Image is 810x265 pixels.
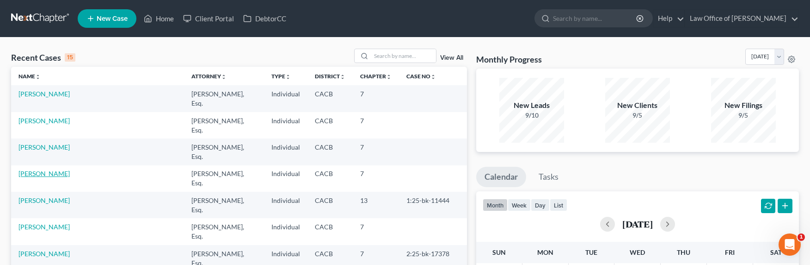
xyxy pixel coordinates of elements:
span: Sat [770,248,782,256]
button: month [483,199,508,211]
a: Typeunfold_more [271,73,291,80]
td: [PERSON_NAME], Esq. [184,85,264,112]
a: [PERSON_NAME] [18,143,70,151]
a: [PERSON_NAME] [18,90,70,98]
span: Fri [725,248,735,256]
td: 7 [353,112,399,139]
a: Districtunfold_more [315,73,345,80]
span: Thu [677,248,690,256]
div: New Clients [605,100,670,111]
i: unfold_more [340,74,345,80]
a: [PERSON_NAME] [18,250,70,258]
a: Tasks [530,167,567,187]
td: CACB [307,85,353,112]
a: Help [653,10,684,27]
td: CACB [307,112,353,139]
a: [PERSON_NAME] [18,117,70,125]
button: week [508,199,531,211]
div: 15 [65,53,75,62]
a: View All [440,55,463,61]
div: 9/5 [711,111,776,120]
div: New Leads [499,100,564,111]
td: 7 [353,85,399,112]
td: Individual [264,85,307,112]
td: [PERSON_NAME], Esq. [184,112,264,139]
a: Client Portal [178,10,239,27]
div: 9/10 [499,111,564,120]
span: New Case [97,15,128,22]
div: Recent Cases [11,52,75,63]
td: CACB [307,165,353,192]
input: Search by name... [553,10,638,27]
td: CACB [307,192,353,218]
span: Sun [492,248,506,256]
td: Individual [264,112,307,139]
td: 7 [353,165,399,192]
a: Case Nounfold_more [406,73,436,80]
td: [PERSON_NAME], Esq. [184,139,264,165]
td: CACB [307,218,353,245]
a: DebtorCC [239,10,291,27]
td: 13 [353,192,399,218]
td: 7 [353,218,399,245]
span: Mon [537,248,553,256]
a: Nameunfold_more [18,73,41,80]
i: unfold_more [221,74,227,80]
span: Tue [585,248,597,256]
td: CACB [307,139,353,165]
i: unfold_more [386,74,392,80]
h3: Monthly Progress [476,54,542,65]
div: New Filings [711,100,776,111]
td: Individual [264,192,307,218]
td: Individual [264,139,307,165]
button: day [531,199,550,211]
td: [PERSON_NAME], Esq. [184,218,264,245]
td: [PERSON_NAME], Esq. [184,165,264,192]
a: [PERSON_NAME] [18,223,70,231]
iframe: Intercom live chat [779,233,801,256]
a: Home [139,10,178,27]
i: unfold_more [430,74,436,80]
a: [PERSON_NAME] [18,196,70,204]
span: Wed [630,248,645,256]
td: 1:25-bk-11444 [399,192,467,218]
td: Individual [264,165,307,192]
td: Individual [264,218,307,245]
div: 9/5 [605,111,670,120]
a: Calendar [476,167,526,187]
td: [PERSON_NAME], Esq. [184,192,264,218]
td: 7 [353,139,399,165]
input: Search by name... [371,49,436,63]
button: list [550,199,567,211]
a: Law Office of [PERSON_NAME] [685,10,798,27]
a: Chapterunfold_more [360,73,392,80]
a: Attorneyunfold_more [191,73,227,80]
i: unfold_more [285,74,291,80]
h2: [DATE] [622,219,653,229]
i: unfold_more [35,74,41,80]
span: 1 [798,233,805,241]
a: [PERSON_NAME] [18,170,70,177]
